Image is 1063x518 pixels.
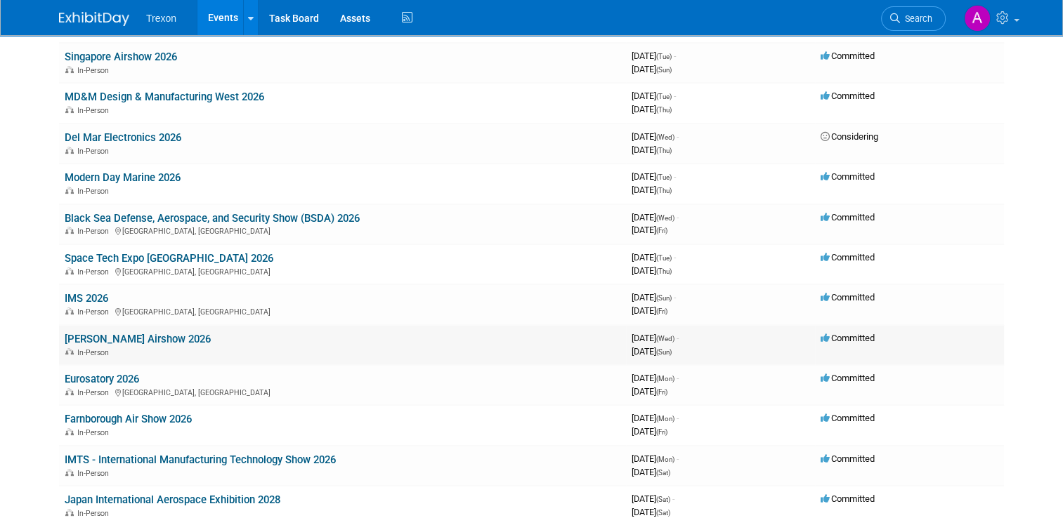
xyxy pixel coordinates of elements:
[656,335,674,343] span: (Wed)
[65,265,620,277] div: [GEOGRAPHIC_DATA], [GEOGRAPHIC_DATA]
[632,373,679,383] span: [DATE]
[632,64,672,74] span: [DATE]
[65,227,74,234] img: In-Person Event
[65,333,211,345] a: [PERSON_NAME] Airshow 2026
[656,93,672,100] span: (Tue)
[656,428,667,436] span: (Fri)
[77,187,113,196] span: In-Person
[677,212,679,223] span: -
[65,469,74,476] img: In-Person Event
[632,292,676,303] span: [DATE]
[656,415,674,423] span: (Mon)
[77,147,113,156] span: In-Person
[656,509,670,517] span: (Sat)
[656,307,667,315] span: (Fri)
[656,348,672,356] span: (Sun)
[65,348,74,355] img: In-Person Event
[77,106,113,115] span: In-Person
[900,13,932,24] span: Search
[65,388,74,395] img: In-Person Event
[632,333,679,343] span: [DATE]
[632,185,672,195] span: [DATE]
[65,252,273,265] a: Space Tech Expo [GEOGRAPHIC_DATA] 2026
[65,373,139,385] a: Eurosatory 2026
[65,171,181,184] a: Modern Day Marine 2026
[65,225,620,236] div: [GEOGRAPHIC_DATA], [GEOGRAPHIC_DATA]
[65,307,74,314] img: In-Person Event
[632,91,676,101] span: [DATE]
[65,91,264,103] a: MD&M Design & Manufacturing West 2026
[821,292,875,303] span: Committed
[632,51,676,61] span: [DATE]
[77,388,113,397] span: In-Person
[656,496,670,503] span: (Sat)
[821,51,875,61] span: Committed
[65,51,177,63] a: Singapore Airshow 2026
[674,171,676,182] span: -
[65,386,620,397] div: [GEOGRAPHIC_DATA], [GEOGRAPHIC_DATA]
[821,373,875,383] span: Committed
[65,267,74,274] img: In-Person Event
[65,413,192,425] a: Farnborough Air Show 2026
[821,453,875,464] span: Committed
[656,106,672,114] span: (Thu)
[656,227,667,234] span: (Fri)
[65,147,74,154] img: In-Person Event
[632,426,667,437] span: [DATE]
[632,225,667,235] span: [DATE]
[656,267,672,275] span: (Thu)
[656,214,674,222] span: (Wed)
[674,252,676,263] span: -
[632,346,672,357] span: [DATE]
[77,509,113,518] span: In-Person
[656,254,672,262] span: (Tue)
[821,212,875,223] span: Committed
[881,6,946,31] a: Search
[656,388,667,396] span: (Fri)
[632,386,667,397] span: [DATE]
[674,51,676,61] span: -
[656,469,670,477] span: (Sat)
[821,252,875,263] span: Committed
[964,5,991,32] img: Anna-Marie Lance
[77,348,113,357] span: In-Person
[77,66,113,75] span: In-Person
[632,413,679,423] span: [DATE]
[674,91,676,101] span: -
[65,305,620,317] div: [GEOGRAPHIC_DATA], [GEOGRAPHIC_DATA]
[65,509,74,516] img: In-Person Event
[632,305,667,316] span: [DATE]
[821,171,875,182] span: Committed
[632,145,672,155] span: [DATE]
[65,187,74,194] img: In-Person Event
[674,292,676,303] span: -
[632,131,679,142] span: [DATE]
[632,265,672,276] span: [DATE]
[77,307,113,317] span: In-Person
[656,133,674,141] span: (Wed)
[821,131,878,142] span: Considering
[821,493,875,504] span: Committed
[65,453,336,466] a: IMTS - International Manufacturing Technology Show 2026
[65,66,74,73] img: In-Person Event
[656,173,672,181] span: (Tue)
[632,507,670,517] span: [DATE]
[65,292,108,305] a: IMS 2026
[656,66,672,74] span: (Sun)
[677,413,679,423] span: -
[65,212,360,225] a: Black Sea Defense, Aerospace, and Security Show (BSDA) 2026
[77,267,113,277] span: In-Person
[77,227,113,236] span: In-Person
[632,212,679,223] span: [DATE]
[59,12,129,26] img: ExhibitDay
[632,467,670,477] span: [DATE]
[632,453,679,464] span: [DATE]
[77,469,113,478] span: In-Person
[677,373,679,383] span: -
[656,147,672,154] span: (Thu)
[656,294,672,302] span: (Sun)
[65,106,74,113] img: In-Person Event
[656,187,672,194] span: (Thu)
[632,252,676,263] span: [DATE]
[672,493,674,504] span: -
